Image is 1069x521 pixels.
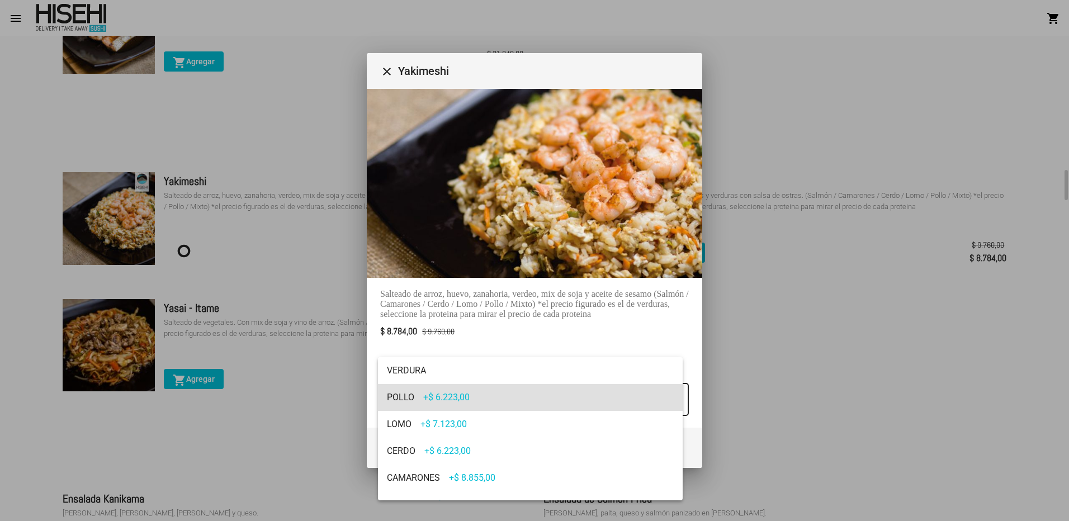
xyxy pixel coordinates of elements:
[387,491,674,518] span: SALMON
[432,499,484,510] span: +$ 11.539,00
[387,465,674,491] span: CAMARONES
[449,472,495,483] span: +$ 8.855,00
[387,411,674,438] span: LOMO
[387,438,674,465] span: CERDO
[387,357,674,384] span: VERDURA
[387,384,674,411] span: POLLO
[420,419,467,429] span: +$ 7.123,00
[424,446,471,456] span: +$ 6.223,00
[423,392,470,402] span: +$ 6.223,00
